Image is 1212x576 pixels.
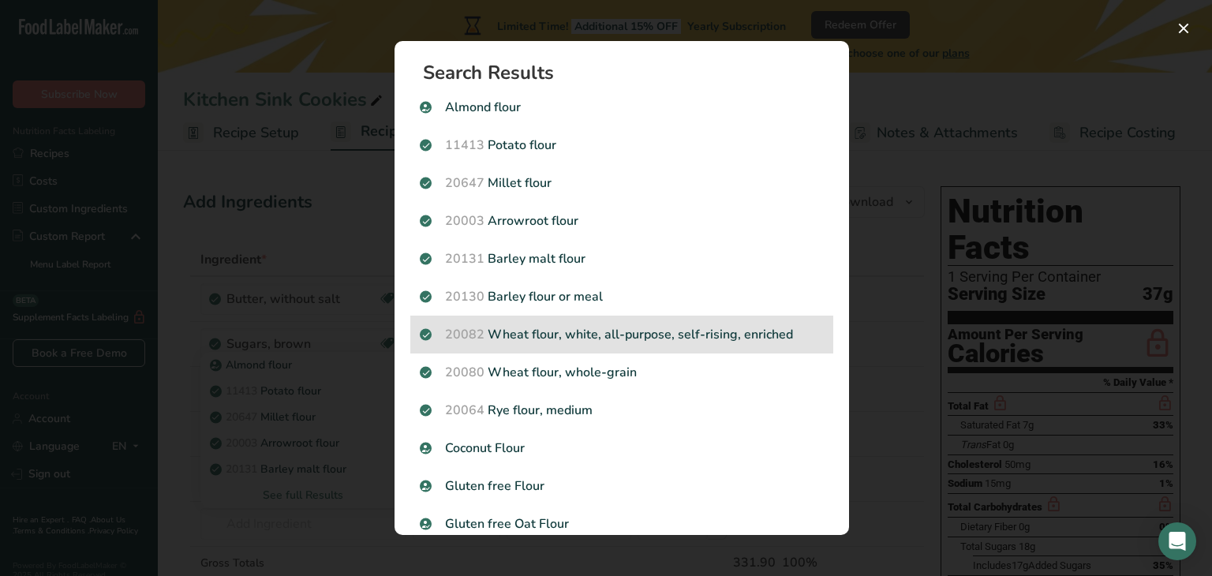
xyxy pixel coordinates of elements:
p: Almond flour [420,98,824,117]
p: Millet flour [420,174,824,193]
p: Wheat flour, white, all-purpose, self-rising, enriched [420,325,824,344]
p: Coconut Flour [420,439,824,458]
p: Barley flour or meal [420,287,824,306]
span: 11413 [445,137,484,154]
span: 20082 [445,326,484,343]
p: Potato flour [420,136,824,155]
span: 20003 [445,212,484,230]
span: 20130 [445,288,484,305]
h1: Search Results [423,63,833,82]
span: 20131 [445,250,484,267]
p: Arrowroot flour [420,211,824,230]
p: Barley malt flour [420,249,824,268]
span: 20080 [445,364,484,381]
span: 20647 [445,174,484,192]
p: Gluten free Oat Flour [420,514,824,533]
p: Gluten free Flour [420,477,824,496]
div: Open Intercom Messenger [1158,522,1196,560]
span: 20064 [445,402,484,419]
p: Rye flour, medium [420,401,824,420]
p: Wheat flour, whole-grain [420,363,824,382]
